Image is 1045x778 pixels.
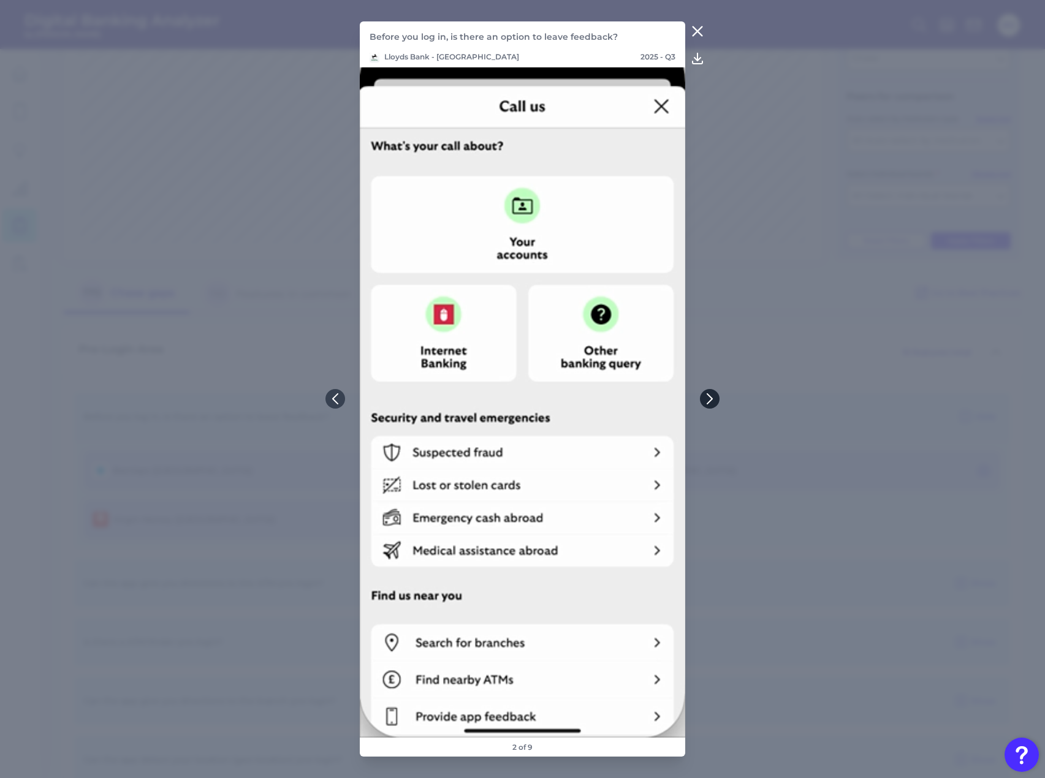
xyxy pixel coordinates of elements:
[360,67,685,738] img: Lloyds-Q3-25-MOB-42-002.png
[507,738,538,757] footer: 2 of 9
[1005,738,1039,772] button: Open Resource Center
[370,31,675,42] p: Before you log in, is there an option to leave feedback?
[640,52,675,62] p: 2025 - Q3
[370,53,379,62] img: Lloyds Bank
[370,52,519,62] p: Lloyds Bank - [GEOGRAPHIC_DATA]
